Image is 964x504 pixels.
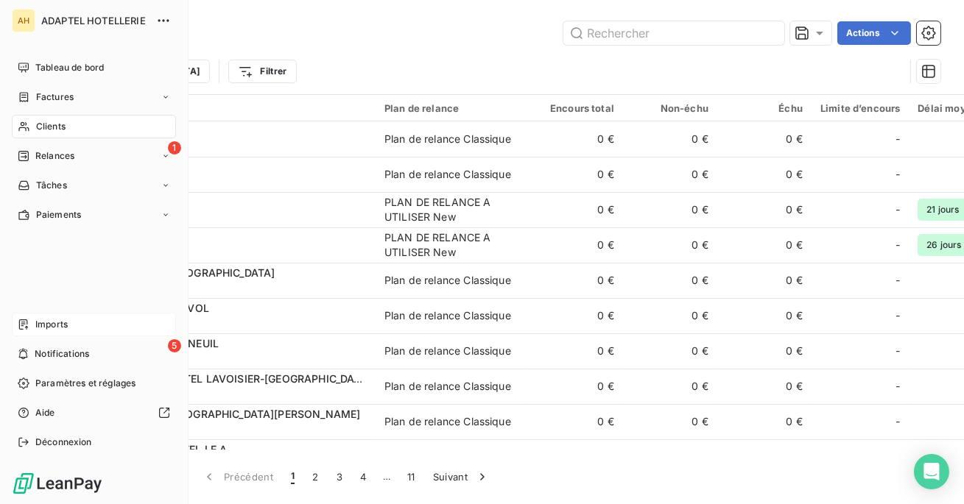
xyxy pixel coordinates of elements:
[623,439,717,475] td: 0 €
[623,157,717,192] td: 0 €
[529,439,623,475] td: 0 €
[35,61,104,74] span: Tableau de bord
[12,203,176,227] a: Paiements
[102,139,367,154] span: 411901300
[896,308,900,323] span: -
[623,121,717,157] td: 0 €
[529,298,623,333] td: 0 €
[837,21,911,45] button: Actions
[35,377,136,390] span: Paramètres et réglages
[351,461,375,492] button: 4
[384,132,511,146] div: Plan de relance Classique
[384,102,520,114] div: Plan de relance
[623,227,717,263] td: 0 €
[896,202,900,217] span: -
[914,454,949,489] div: Open Intercom Messenger
[35,436,92,449] span: Déconnexion
[384,273,511,288] div: Plan de relance Classique
[102,316,367,330] span: 411017400
[384,195,520,224] div: PLAN DE RELANCE A UTILISER New
[623,333,717,369] td: 0 €
[632,102,708,114] div: Non-échu
[717,333,812,369] td: 0 €
[102,174,367,189] span: 411270000
[36,179,67,192] span: Tâches
[168,141,181,155] span: 1
[102,280,367,295] span: 411002900
[12,9,35,32] div: AH
[12,115,176,138] a: Clients
[717,157,812,192] td: 0 €
[529,157,623,192] td: 0 €
[896,344,900,358] span: -
[12,85,176,109] a: Factures
[896,132,900,146] span: -
[228,60,296,83] button: Filtrer
[36,90,74,104] span: Factures
[896,379,900,394] span: -
[303,461,327,492] button: 2
[529,333,623,369] td: 0 €
[623,298,717,333] td: 0 €
[529,404,623,439] td: 0 €
[41,15,147,26] span: ADAPTEL HOTELLERIE
[193,461,282,492] button: Précédent
[623,404,717,439] td: 0 €
[384,379,511,394] div: Plan de relance Classique
[529,263,623,298] td: 0 €
[102,422,367,436] span: 411048500
[36,208,81,221] span: Paiements
[12,144,176,168] a: 1Relances
[384,167,511,182] div: Plan de relance Classique
[102,351,367,366] span: 411037300
[102,245,367,260] span: 411013200
[529,369,623,404] td: 0 €
[529,192,623,227] td: 0 €
[623,263,717,298] td: 0 €
[896,238,900,252] span: -
[384,414,511,429] div: Plan de relance Classique
[623,192,717,227] td: 0 €
[538,102,614,114] div: Encours total
[717,227,812,263] td: 0 €
[384,344,511,358] div: Plan de relance Classique
[12,401,176,425] a: Aide
[12,174,176,197] a: Tâches
[717,439,812,475] td: 0 €
[717,369,812,404] td: 0 €
[102,386,367,401] span: 411048000
[375,465,398,489] span: …
[820,102,900,114] div: Limite d’encours
[529,227,623,263] td: 0 €
[424,461,499,492] button: Suivant
[12,313,176,336] a: Imports
[102,210,367,224] span: 411018100
[563,21,784,45] input: Rechercher
[623,369,717,404] td: 0 €
[35,318,68,331] span: Imports
[384,230,520,260] div: PLAN DE RELANCE A UTILISER New
[717,121,812,157] td: 0 €
[35,347,89,361] span: Notifications
[36,120,66,133] span: Clients
[12,472,103,495] img: Logo LeanPay
[717,404,812,439] td: 0 €
[12,56,176,79] a: Tableau de bord
[384,308,511,323] div: Plan de relance Classique
[717,298,812,333] td: 0 €
[102,372,371,385] span: 411048000 - HOTEL LAVOISIER-[GEOGRAPHIC_DATA]
[282,461,303,492] button: 1
[529,121,623,157] td: 0 €
[896,273,900,288] span: -
[328,461,351,492] button: 3
[717,192,812,227] td: 0 €
[168,339,181,352] span: 5
[35,149,74,163] span: Relances
[896,167,900,182] span: -
[35,406,55,419] span: Aide
[291,469,295,484] span: 1
[102,408,360,420] span: 411048500 - [GEOGRAPHIC_DATA][PERSON_NAME]
[896,414,900,429] span: -
[726,102,803,114] div: Échu
[398,461,424,492] button: 11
